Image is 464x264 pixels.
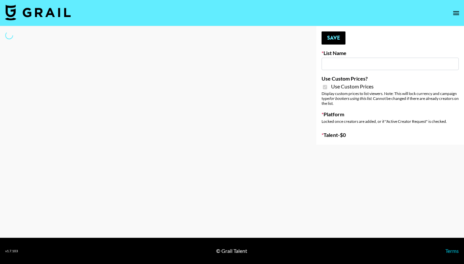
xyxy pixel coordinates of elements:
[5,249,18,253] div: v 1.7.103
[331,83,374,90] span: Use Custom Prices
[445,248,459,254] a: Terms
[322,91,459,106] div: Display custom prices to list viewers. Note: This will lock currency and campaign type . Cannot b...
[322,119,459,124] div: Locked once creators are added, or if "Active Creator Request" is checked.
[322,111,459,118] label: Platform
[450,7,463,20] button: open drawer
[329,96,371,101] em: for bookers using this list
[322,50,459,56] label: List Name
[322,75,459,82] label: Use Custom Prices?
[322,132,459,138] label: Talent - $ 0
[322,31,345,45] button: Save
[5,5,71,20] img: Grail Talent
[216,248,247,254] div: © Grail Talent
